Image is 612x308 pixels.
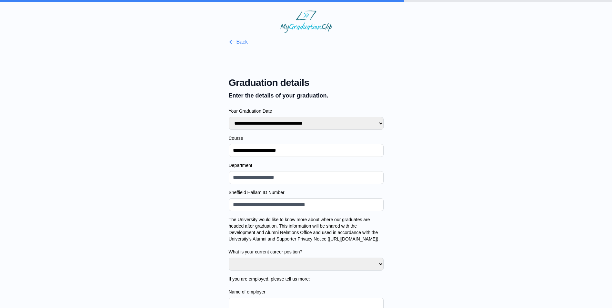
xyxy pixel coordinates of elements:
[229,276,384,295] label: If you are employed, please tell us more: Name of employer
[229,77,384,88] span: Graduation details
[229,135,384,141] label: Course
[229,189,384,196] label: Sheffield Hallam ID Number
[280,10,332,33] img: MyGraduationClip
[229,108,384,114] label: Your Graduation Date
[229,38,248,46] button: Back
[229,216,384,255] label: The University would like to know more about where our graduates are headed after graduation. Thi...
[229,91,384,100] p: Enter the details of your graduation.
[229,162,384,169] label: Department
